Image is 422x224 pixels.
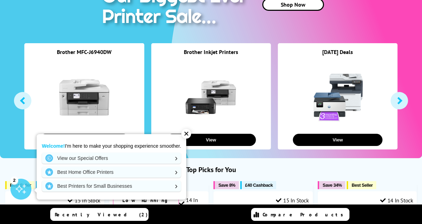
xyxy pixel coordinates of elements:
[276,197,309,204] div: 15 In Stock
[323,183,342,188] span: Save 34%
[179,196,205,210] div: 14 In Stock
[5,181,35,189] button: Best Seller
[251,208,349,221] a: Compare Products
[181,129,191,139] div: ✕
[352,183,373,188] span: Best Seller
[213,181,239,189] button: Save 8%
[10,176,18,184] div: 2
[10,183,31,188] span: Best Seller
[380,197,413,204] div: 14 In Stock
[318,181,345,189] button: Save 34%
[245,183,273,188] span: £40 Cashback
[218,183,235,188] span: Save 8%
[240,181,276,189] button: £40 Cashback
[55,211,148,218] span: Recently Viewed (2)
[166,134,256,146] button: View
[42,167,181,178] a: Best Home Office Printers
[113,195,179,212] div: Low Running Costs
[42,153,181,164] a: View our Special Offers
[184,48,238,55] a: Brother Inkjet Printers
[42,143,65,149] strong: Welcome!
[50,208,149,221] a: Recently Viewed (2)
[42,143,181,149] p: I'm here to make your shopping experience smoother.
[57,48,112,55] a: Brother MFC-J6940DW
[263,211,347,218] span: Compare Products
[347,181,376,189] button: Best Seller
[42,180,181,192] a: Best Printers for Small Businesses
[293,134,383,146] button: View
[36,181,72,189] button: £80 Cashback
[278,48,398,64] div: [DATE] Deals
[68,197,100,204] div: 15 In Stock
